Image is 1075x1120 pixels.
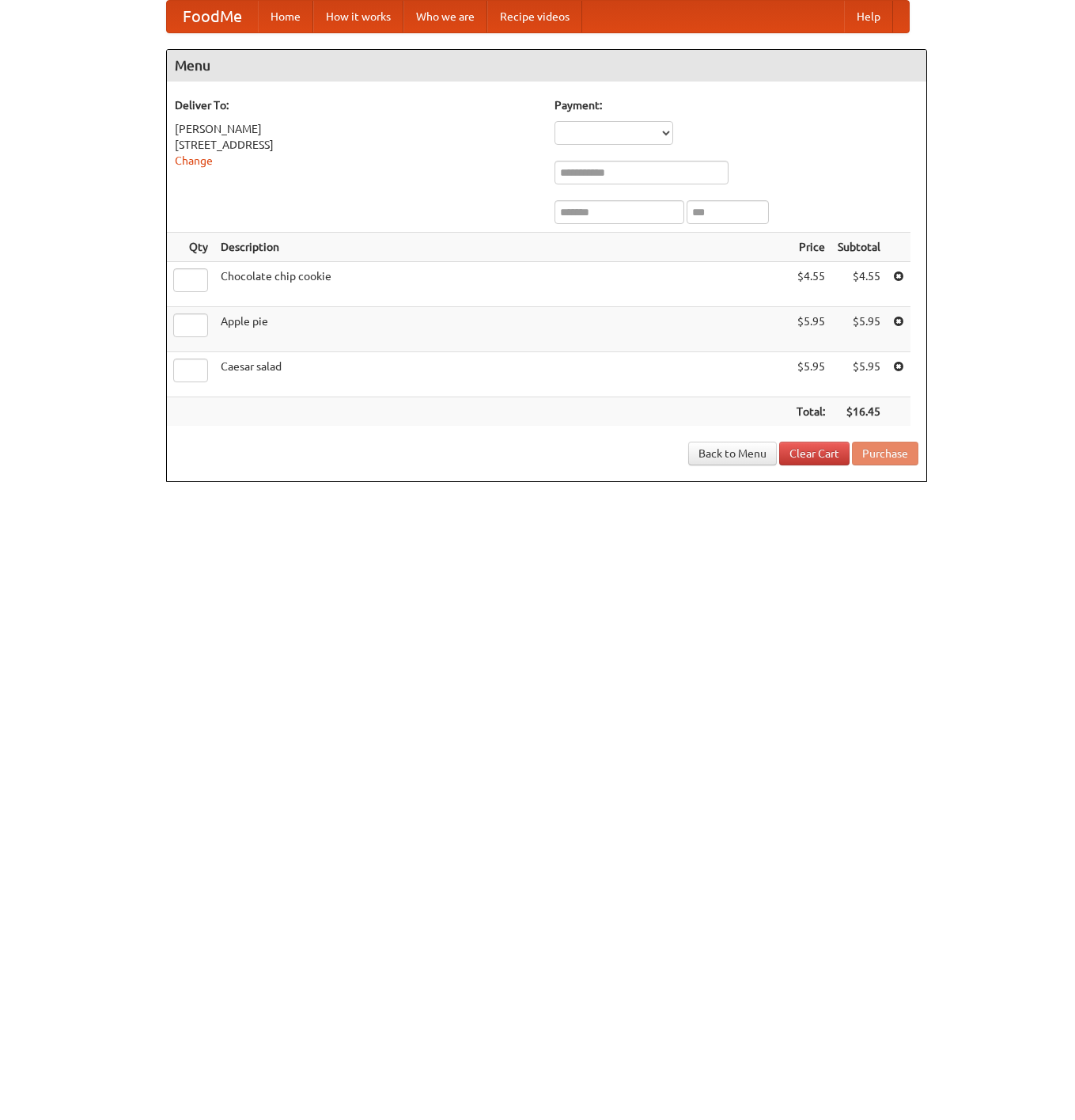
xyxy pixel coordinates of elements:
[313,1,403,32] a: How it works
[790,233,831,262] th: Price
[175,97,539,113] h5: Deliver To:
[555,97,918,113] h5: Payment:
[831,233,887,262] th: Subtotal
[175,121,539,137] div: [PERSON_NAME]
[214,233,790,262] th: Description
[403,1,487,32] a: Who we are
[790,352,831,397] td: $5.95
[167,50,926,82] h4: Menu
[779,442,850,465] a: Clear Cart
[831,262,887,307] td: $4.55
[487,1,582,32] a: Recipe videos
[790,307,831,352] td: $5.95
[790,397,831,427] th: Total:
[831,307,887,352] td: $5.95
[167,233,214,262] th: Qty
[790,262,831,307] td: $4.55
[175,137,539,153] div: [STREET_ADDRESS]
[844,1,893,32] a: Help
[852,442,918,465] button: Purchase
[831,397,887,427] th: $16.45
[214,307,790,352] td: Apple pie
[688,442,777,465] a: Back to Menu
[214,352,790,397] td: Caesar salad
[214,262,790,307] td: Chocolate chip cookie
[175,154,213,167] a: Change
[167,1,258,32] a: FoodMe
[258,1,313,32] a: Home
[831,352,887,397] td: $5.95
